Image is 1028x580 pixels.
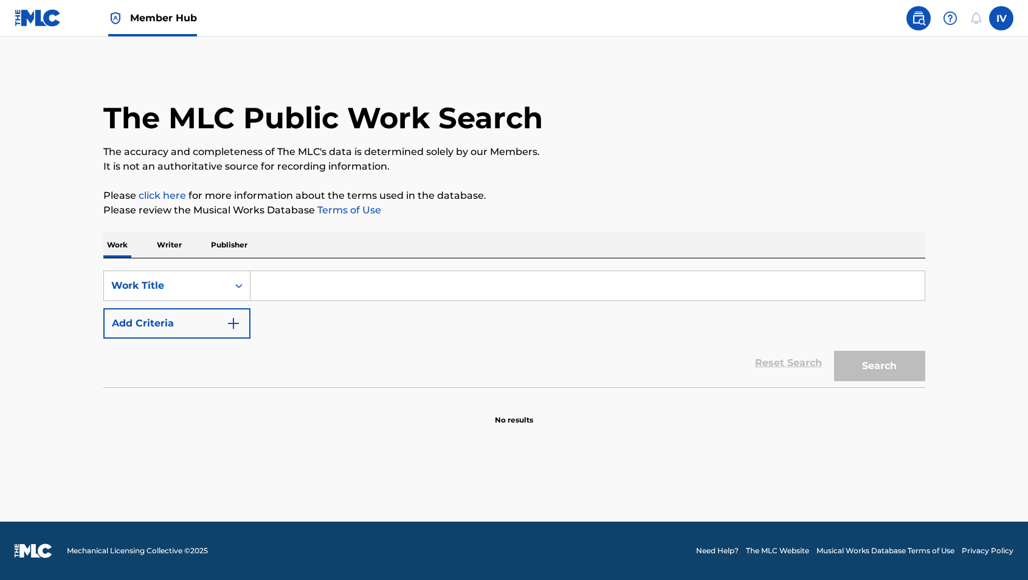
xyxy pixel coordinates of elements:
button: Add Criteria [103,308,250,339]
p: Work [103,232,131,258]
h1: The MLC Public Work Search [103,100,543,136]
div: Notifications [970,12,982,24]
div: Work Title [111,278,221,293]
p: Please review the Musical Works Database [103,203,925,218]
a: The MLC Website [746,545,809,556]
img: logo [15,544,52,558]
a: Need Help? [696,545,739,556]
p: Writer [153,232,185,258]
p: No results [495,400,533,426]
p: Please for more information about the terms used in the database. [103,188,925,203]
span: Mechanical Licensing Collective © 2025 [67,545,208,556]
a: Musical Works Database Terms of Use [816,545,954,556]
div: User Menu [989,6,1013,30]
a: Public Search [906,6,931,30]
a: click here [139,190,186,201]
a: Terms of Use [315,204,381,216]
img: 9d2ae6d4665cec9f34b9.svg [226,316,241,331]
p: Publisher [207,232,251,258]
p: It is not an authoritative source for recording information. [103,159,925,174]
img: search [911,11,926,26]
img: Top Rightsholder [108,11,123,26]
a: Privacy Policy [962,545,1013,556]
div: Help [938,6,962,30]
span: Member Hub [130,11,197,25]
img: help [943,11,957,26]
form: Search Form [103,271,925,387]
img: MLC Logo [15,9,61,27]
p: The accuracy and completeness of The MLC's data is determined solely by our Members. [103,145,925,159]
